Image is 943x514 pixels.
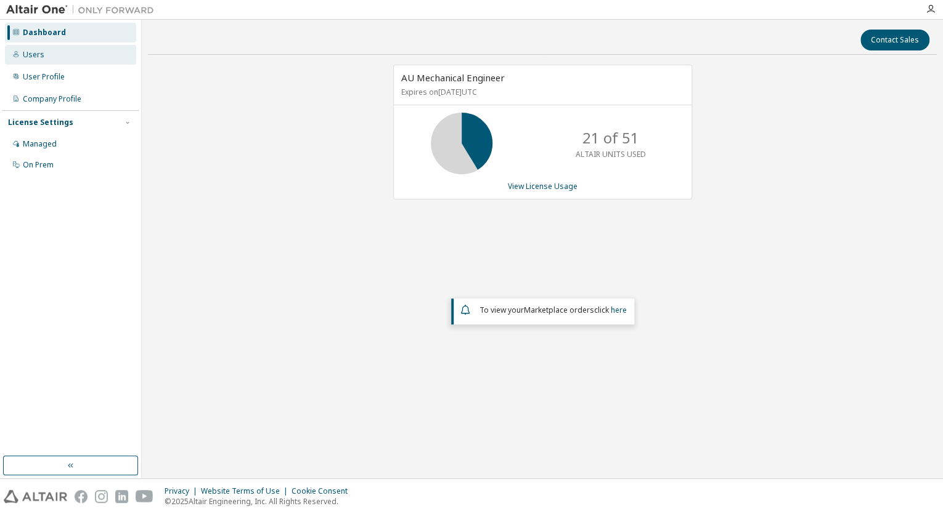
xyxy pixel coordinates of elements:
[23,160,54,170] div: On Prem
[8,118,73,127] div: License Settings
[23,28,66,38] div: Dashboard
[6,4,160,16] img: Altair One
[136,490,153,503] img: youtube.svg
[401,71,505,84] span: AU Mechanical Engineer
[165,496,355,507] p: © 2025 Altair Engineering, Inc. All Rights Reserved.
[524,305,594,315] em: Marketplace orders
[576,149,646,159] p: ALTAIR UNITS USED
[4,490,67,503] img: altair_logo.svg
[165,486,201,496] div: Privacy
[480,305,627,315] span: To view your click
[75,490,88,503] img: facebook.svg
[508,181,578,191] a: View License Usage
[23,94,81,104] div: Company Profile
[860,30,929,50] button: Contact Sales
[611,305,627,315] a: here
[115,490,128,503] img: linkedin.svg
[23,50,44,60] div: Users
[582,127,639,148] p: 21 of 51
[95,490,108,503] img: instagram.svg
[23,139,57,149] div: Managed
[292,486,355,496] div: Cookie Consent
[401,87,681,97] p: Expires on [DATE] UTC
[201,486,292,496] div: Website Terms of Use
[23,72,65,82] div: User Profile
